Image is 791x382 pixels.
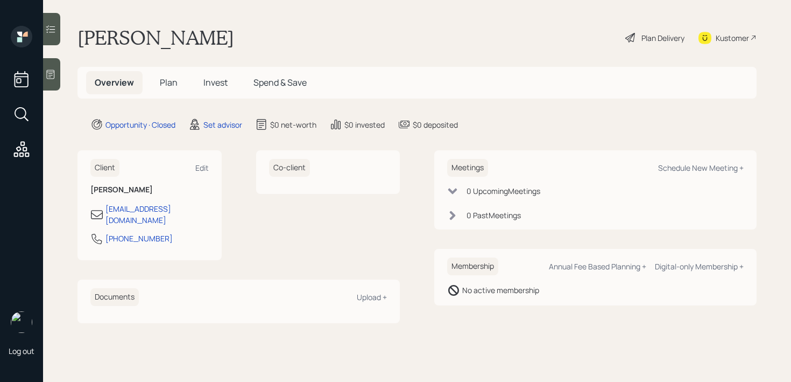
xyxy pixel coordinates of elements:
[658,163,744,173] div: Schedule New Meeting +
[90,288,139,306] h6: Documents
[467,210,521,221] div: 0 Past Meeting s
[105,119,175,130] div: Opportunity · Closed
[549,261,646,272] div: Annual Fee Based Planning +
[11,311,32,333] img: retirable_logo.png
[467,185,540,197] div: 0 Upcoming Meeting s
[655,261,744,272] div: Digital-only Membership +
[195,163,209,173] div: Edit
[95,77,134,88] span: Overview
[105,203,209,226] div: [EMAIL_ADDRESS][DOMAIN_NAME]
[413,119,458,130] div: $0 deposited
[357,292,387,302] div: Upload +
[253,77,307,88] span: Spend & Save
[344,119,385,130] div: $0 invested
[447,258,498,275] h6: Membership
[716,32,749,44] div: Kustomer
[447,159,488,177] h6: Meetings
[203,119,242,130] div: Set advisor
[77,26,234,50] h1: [PERSON_NAME]
[105,233,173,244] div: [PHONE_NUMBER]
[270,119,316,130] div: $0 net-worth
[160,77,178,88] span: Plan
[90,159,119,177] h6: Client
[462,284,539,296] div: No active membership
[269,159,310,177] h6: Co-client
[9,346,34,356] div: Log out
[90,185,209,195] h6: [PERSON_NAME]
[203,77,228,88] span: Invest
[641,32,684,44] div: Plan Delivery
